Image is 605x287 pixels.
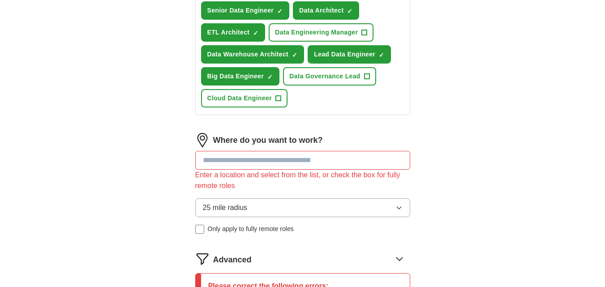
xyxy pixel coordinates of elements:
[283,67,376,86] button: Data Governance Lead
[195,198,410,217] button: 25 mile radius
[207,6,274,15] span: Senior Data Engineer
[201,45,305,64] button: Data Warehouse Architect✓
[269,23,373,42] button: Data Engineering Manager
[379,51,384,59] span: ✓
[314,50,375,59] span: Lead Data Engineer
[293,1,359,20] button: Data Architect✓
[201,1,290,20] button: Senior Data Engineer✓
[289,72,360,81] span: Data Governance Lead
[207,28,250,37] span: ETL Architect
[207,94,272,103] span: Cloud Data Engineer
[203,202,248,213] span: 25 mile radius
[213,134,323,146] label: Where do you want to work?
[207,72,264,81] span: Big Data Engineer
[292,51,297,59] span: ✓
[308,45,391,64] button: Lead Data Engineer✓
[267,73,273,81] span: ✓
[195,252,210,266] img: filter
[299,6,343,15] span: Data Architect
[213,254,252,266] span: Advanced
[201,67,280,86] button: Big Data Engineer✓
[347,8,352,15] span: ✓
[201,23,266,42] button: ETL Architect✓
[201,89,287,107] button: Cloud Data Engineer
[277,8,283,15] span: ✓
[208,224,294,234] span: Only apply to fully remote roles
[195,170,410,191] div: Enter a location and select from the list, or check the box for fully remote roles
[195,133,210,147] img: location.png
[275,28,358,37] span: Data Engineering Manager
[207,50,289,59] span: Data Warehouse Architect
[195,225,204,234] input: Only apply to fully remote roles
[253,30,258,37] span: ✓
